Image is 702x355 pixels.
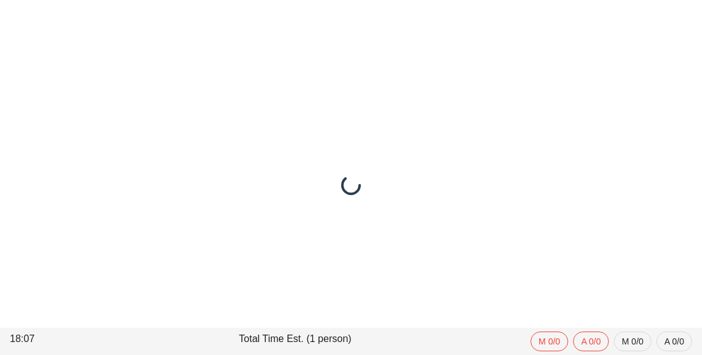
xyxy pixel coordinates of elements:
span: M 0/0 [622,332,643,351]
div: 18:07 [7,329,236,354]
div: Total Time Est. (1 person) [236,329,465,354]
span: A 0/0 [581,332,601,351]
span: M 0/0 [539,332,560,351]
span: A 0/0 [664,332,684,351]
